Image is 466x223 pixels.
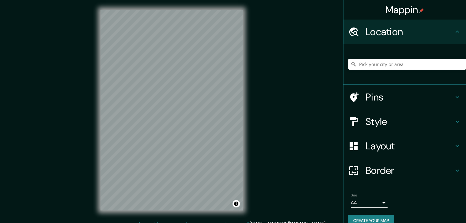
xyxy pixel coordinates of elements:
h4: Pins [366,91,454,103]
button: Toggle attribution [233,200,240,207]
div: A4 [351,198,388,208]
img: pin-icon.png [419,8,424,13]
canvas: Map [100,10,243,210]
div: Location [343,20,466,44]
label: Size [351,193,357,198]
h4: Style [366,115,454,128]
h4: Layout [366,140,454,152]
h4: Location [366,26,454,38]
div: Style [343,109,466,134]
h4: Border [366,164,454,177]
div: Pins [343,85,466,109]
div: Border [343,158,466,183]
h4: Mappin [385,4,424,16]
div: Layout [343,134,466,158]
input: Pick your city or area [348,59,466,70]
